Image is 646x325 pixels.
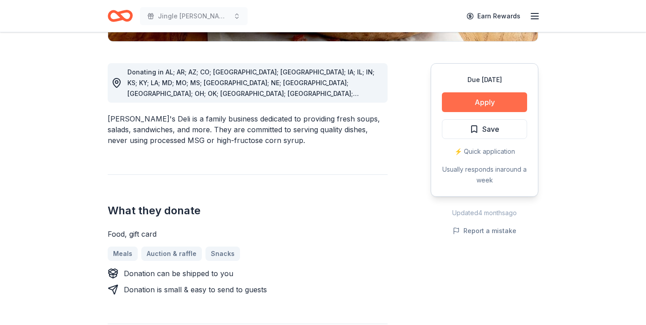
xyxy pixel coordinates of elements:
[442,164,527,186] div: Usually responds in around a week
[442,119,527,139] button: Save
[442,74,527,85] div: Due [DATE]
[141,247,202,261] a: Auction & raffle
[482,123,499,135] span: Save
[108,204,388,218] h2: What they donate
[461,8,526,24] a: Earn Rewards
[442,146,527,157] div: ⚡️ Quick application
[205,247,240,261] a: Snacks
[127,68,375,119] span: Donating in AL; AR; AZ; CO; [GEOGRAPHIC_DATA]; [GEOGRAPHIC_DATA]; IA; IL; IN; KS; KY; LA; MD; MO;...
[442,92,527,112] button: Apply
[124,284,267,295] div: Donation is small & easy to send to guests
[140,7,248,25] button: Jingle [PERSON_NAME]
[453,225,516,236] button: Report a mistake
[108,113,388,146] div: [PERSON_NAME]'s Deli is a family business dedicated to providing fresh soups, salads, sandwiches,...
[108,5,133,26] a: Home
[108,229,388,239] div: Food, gift card
[108,247,138,261] a: Meals
[124,268,233,279] div: Donation can be shipped to you
[158,11,230,22] span: Jingle [PERSON_NAME]
[431,208,538,218] div: Updated 4 months ago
